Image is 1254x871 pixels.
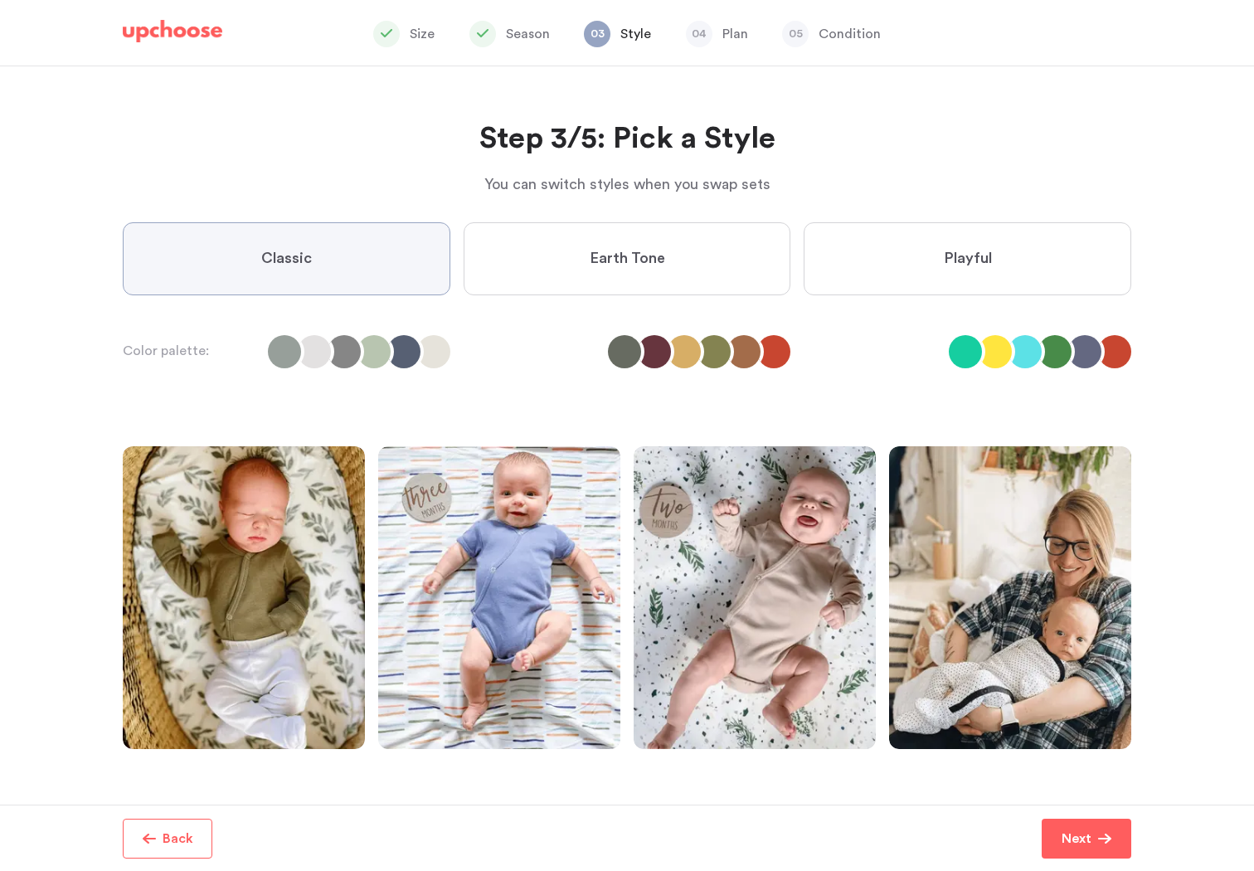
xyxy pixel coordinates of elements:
[506,24,550,44] p: Season
[944,249,992,269] span: Playful
[261,249,312,269] span: Classic
[123,20,222,51] a: UpChoose
[123,819,212,859] button: Back
[819,24,881,44] p: Condition
[484,177,770,192] span: You can switch styles when you swap sets
[123,20,222,43] img: UpChoose
[722,24,748,44] p: Plan
[123,119,1131,159] h2: Step 3/5: Pick a Style
[590,249,665,269] span: Earth Tone
[584,21,610,47] span: 03
[1042,819,1131,859] button: Next
[782,21,809,47] span: 05
[410,24,435,44] p: Size
[686,21,712,47] span: 04
[620,24,651,44] p: Style
[163,829,193,849] p: Back
[1062,829,1091,849] p: Next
